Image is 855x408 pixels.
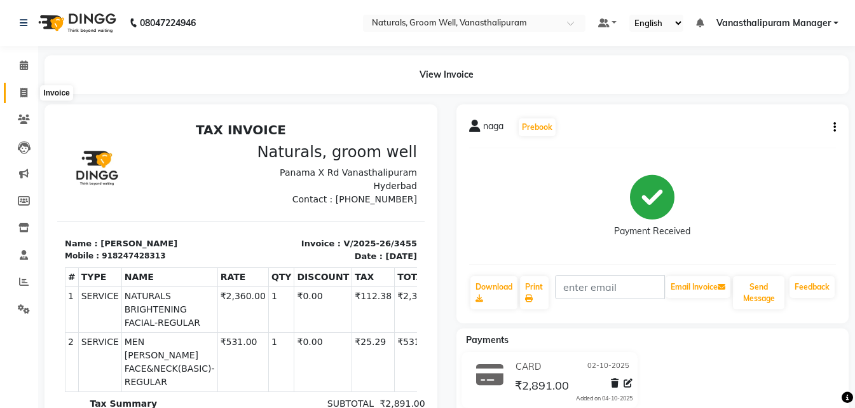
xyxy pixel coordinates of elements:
[263,320,315,334] div: ( )
[515,378,569,396] span: ₹2,891.00
[315,293,367,307] div: ₹2,753.33
[64,151,160,170] th: NAME
[519,118,556,136] button: Prebook
[315,334,367,360] div: ₹2,891.00
[516,360,541,374] span: CARD
[483,120,503,137] span: naga
[8,356,46,380] td: CGST
[32,5,120,41] img: logo
[790,276,835,298] a: Feedback
[666,276,730,298] button: Email Invoice
[8,170,22,216] td: 1
[8,280,125,293] div: Tax Summary
[263,334,315,360] div: GRAND TOTAL
[587,360,629,374] span: 02-10-2025
[21,170,64,216] td: SERVICE
[263,293,315,307] div: NET
[733,276,784,309] button: Send Message
[295,170,338,216] td: ₹112.38
[21,151,64,170] th: TYPE
[466,334,509,346] span: Payments
[211,151,237,170] th: QTY
[263,280,315,293] div: SUBTOTAL
[160,170,211,216] td: ₹2,360.00
[263,307,315,320] div: ( )
[338,216,388,275] td: ₹531.00
[44,133,108,144] div: 918247428313
[576,394,633,403] div: Added on 04-10-2025
[295,216,338,275] td: ₹25.29
[270,321,294,332] span: CGST
[140,5,196,41] b: 08047224946
[8,294,46,332] th: TAX DESC
[237,170,295,216] td: ₹0.00
[263,360,315,374] div: Paid
[40,85,72,101] div: Invoice
[211,216,237,275] td: 1
[160,151,211,170] th: RATE
[8,133,42,144] div: Mobile :
[8,5,360,20] h2: TAX INVOICE
[44,55,849,94] div: View Invoice
[211,170,237,216] td: 1
[75,356,131,380] td: ₹2,753.40
[315,280,367,293] div: ₹2,891.00
[191,25,360,44] h3: Naturals, groom well
[297,309,318,318] span: 2.5%
[295,151,338,170] th: TAX
[160,216,211,275] td: ₹531.00
[8,216,22,275] td: 2
[8,151,22,170] th: #
[338,151,388,170] th: TOTAL
[338,170,388,216] td: ₹2,360.00
[67,218,158,272] span: MEN [PERSON_NAME] FACE&NECK(BASIC)-REGULAR
[270,308,294,318] span: SGST
[237,151,295,170] th: DISCOUNT
[298,322,318,332] span: 2.5%
[315,360,367,374] div: ₹2,891.00
[67,172,158,213] span: NATURALS BRIGHTENING FACIAL-REGULAR
[21,216,64,275] td: SERVICE
[8,332,46,356] td: SGST
[45,294,75,332] th: TAX %
[75,332,131,356] td: ₹2,753.40
[315,307,367,320] div: ₹68.83
[191,76,360,89] p: Contact : [PHONE_NUMBER]
[191,133,360,146] p: Date : [DATE]
[555,275,665,299] input: enter email
[237,216,295,275] td: ₹0.00
[45,356,75,380] td: 2.5
[315,320,367,334] div: ₹68.83
[716,17,831,30] span: Vanasthalipuram Manager
[8,120,176,133] p: Name : [PERSON_NAME]
[614,225,690,238] div: Payment Received
[191,49,360,76] p: Panama X Rd Vanasthalipuram Hyderbad
[520,276,549,309] a: Print
[191,120,360,133] p: Invoice : V/2025-26/3455
[470,276,517,309] a: Download
[75,294,131,332] th: TAXABLE AMT
[45,332,75,356] td: 2.5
